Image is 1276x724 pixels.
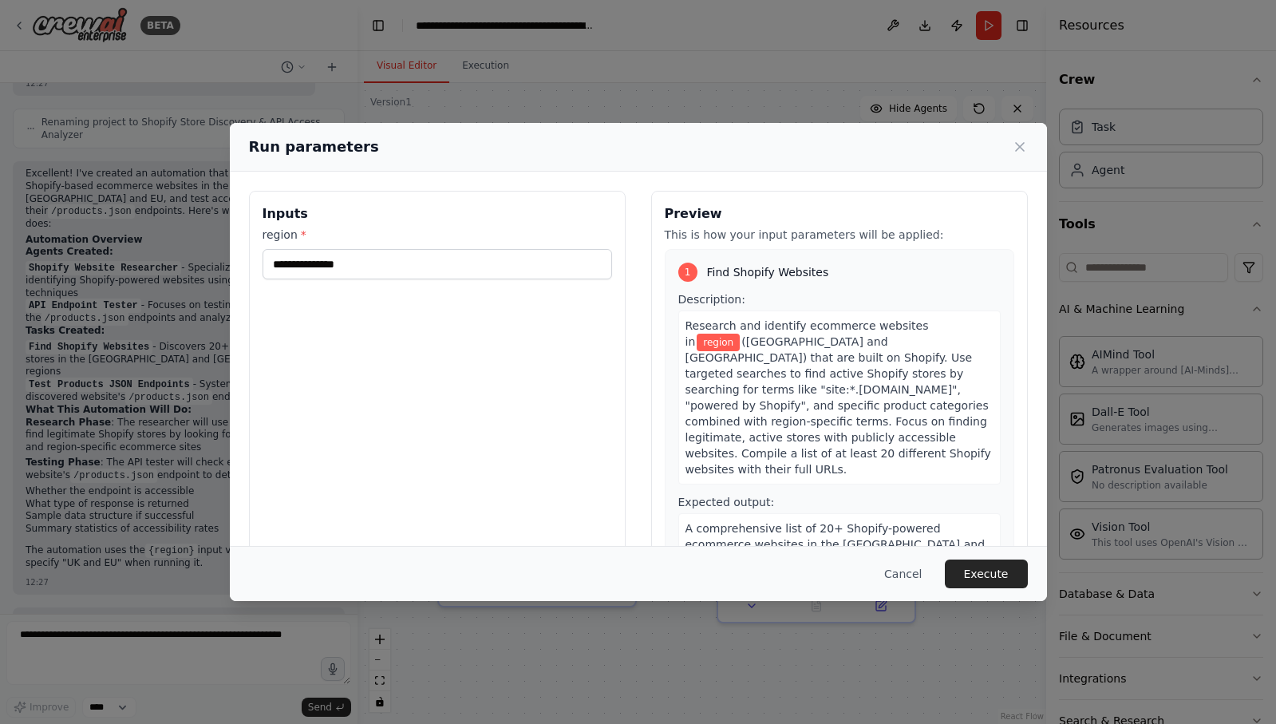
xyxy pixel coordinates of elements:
[707,264,829,280] span: Find Shopify Websites
[678,293,745,306] span: Description:
[685,335,991,476] span: ([GEOGRAPHIC_DATA] and [GEOGRAPHIC_DATA]) that are built on Shopify. Use targeted searches to fin...
[678,496,775,508] span: Expected output:
[665,204,1014,224] h3: Preview
[685,522,994,631] span: A comprehensive list of 20+ Shopify-powered ecommerce websites in the [GEOGRAPHIC_DATA] and [GEOG...
[945,560,1028,588] button: Execute
[249,136,379,158] h2: Run parameters
[871,560,934,588] button: Cancel
[263,227,612,243] label: region
[263,204,612,224] h3: Inputs
[685,319,929,348] span: Research and identify ecommerce websites in
[697,334,740,351] span: Variable: region
[665,227,1014,243] p: This is how your input parameters will be applied:
[678,263,697,282] div: 1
